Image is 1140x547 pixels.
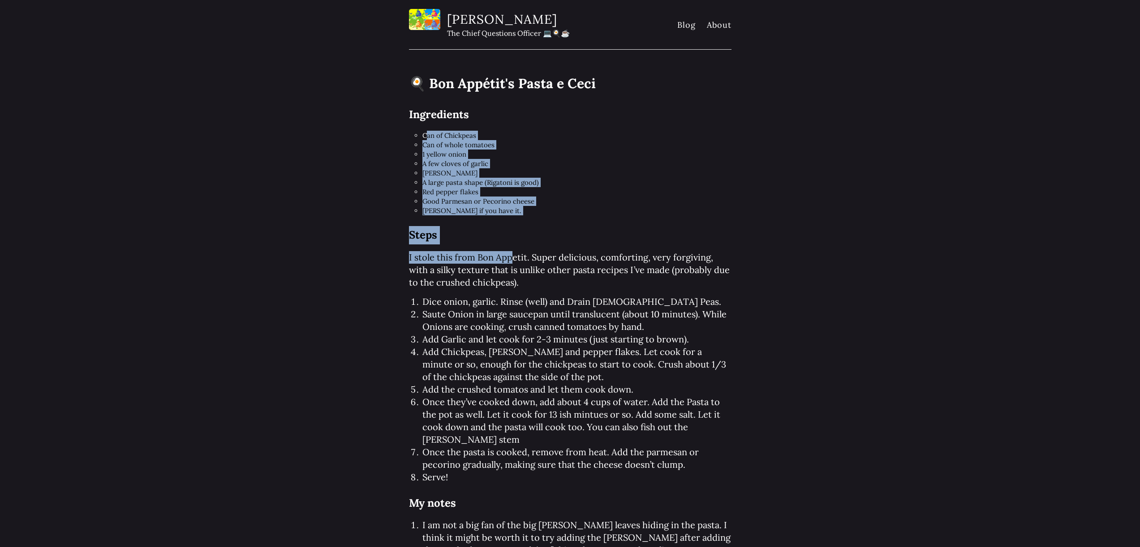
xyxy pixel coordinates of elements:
li: [PERSON_NAME] [422,168,731,178]
li: 1 yellow onion [422,150,731,159]
p: The Chief Questions Officer 💻🍳☕️ [447,28,570,38]
h2: Steps [409,226,731,244]
li: Once the pasta is cooked, remove from heat. Add the parmesan or pecorino gradually, making sure t... [422,446,731,471]
h1: 🍳 Bon Appétit's Pasta e Ceci [409,72,731,95]
li: Good Parmesan or Pecorino cheese [422,197,731,206]
li: Dice onion, garlic. Rinse (well) and Drain [DEMOGRAPHIC_DATA] Peas. [422,295,731,308]
li: Saute Onion in large saucepan until translucent (about 10 minutes). While Onions are cooking, cru... [422,308,731,333]
li: Can of whole tomatoes [422,140,731,150]
li: [PERSON_NAME] if you have it. [422,206,731,215]
li: Can of Chickpeas [422,131,731,140]
li: A few cloves of garlic [422,159,731,168]
li: Add Chickpeas, [PERSON_NAME] and pepper flakes. Let cook for a minute or so, enough for the chick... [422,346,731,383]
li: Serve! [422,471,731,483]
li: Once they’ve cooked down, add about 4 cups of water. Add the Pasta to the pot as well. Let it coo... [422,396,731,446]
li: Red pepper flakes [422,187,731,197]
li: Add Garlic and let cook for 2-3 minutes (just starting to brown). [422,333,731,346]
h2: My notes [409,494,731,513]
a: Blog [677,20,696,30]
a: [PERSON_NAME] [447,11,557,27]
img: photo.jpg [409,9,440,30]
h2: Ingredients [409,106,731,124]
li: A large pasta shape (Rigatoni is good) [422,178,731,187]
p: I stole this from Bon Appetit. Super delicious, comforting, very forgiving, with a silky texture ... [409,251,731,289]
li: Add the crushed tomatos and let them cook down. [422,383,731,396]
a: About [707,20,731,30]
